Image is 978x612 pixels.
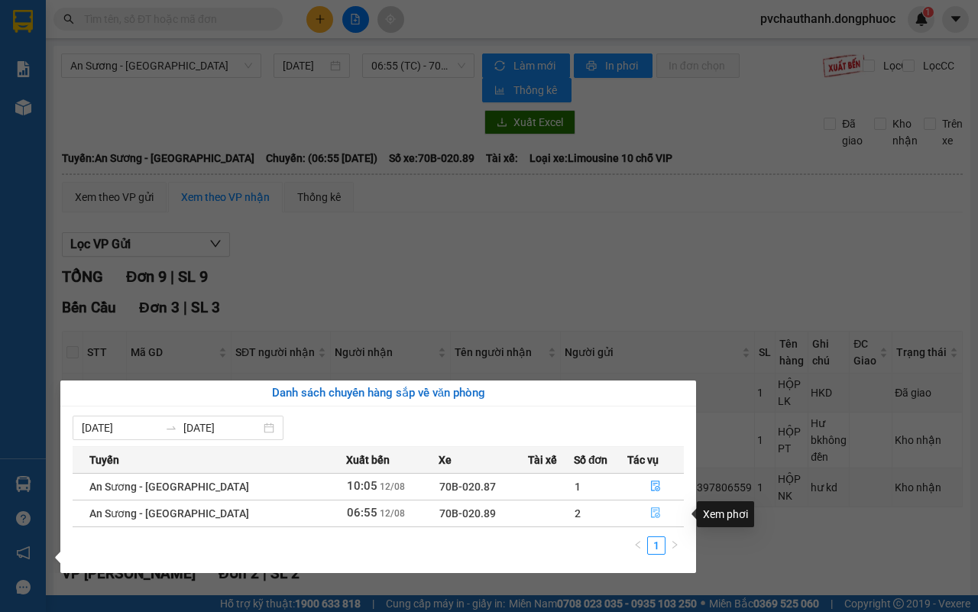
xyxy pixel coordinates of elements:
[528,452,557,468] span: Tài xế
[648,537,665,554] a: 1
[89,507,249,520] span: An Sương - [GEOGRAPHIC_DATA]
[183,419,261,436] input: Đến ngày
[89,452,119,468] span: Tuyến
[629,536,647,555] li: Previous Page
[73,384,684,403] div: Danh sách chuyến hàng sắp về văn phòng
[633,540,643,549] span: left
[346,452,390,468] span: Xuất bến
[670,540,679,549] span: right
[650,507,661,520] span: file-done
[697,501,754,527] div: Xem phơi
[439,452,452,468] span: Xe
[380,508,405,519] span: 12/08
[650,481,661,493] span: file-done
[439,507,496,520] span: 70B-020.89
[347,506,377,520] span: 06:55
[165,422,177,434] span: swap-right
[380,481,405,492] span: 12/08
[347,479,377,493] span: 10:05
[628,474,683,499] button: file-done
[627,452,659,468] span: Tác vụ
[665,536,684,555] button: right
[665,536,684,555] li: Next Page
[439,481,496,493] span: 70B-020.87
[647,536,665,555] li: 1
[82,419,159,436] input: Từ ngày
[628,501,683,526] button: file-done
[574,452,608,468] span: Số đơn
[89,481,249,493] span: An Sương - [GEOGRAPHIC_DATA]
[575,507,581,520] span: 2
[165,422,177,434] span: to
[629,536,647,555] button: left
[575,481,581,493] span: 1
